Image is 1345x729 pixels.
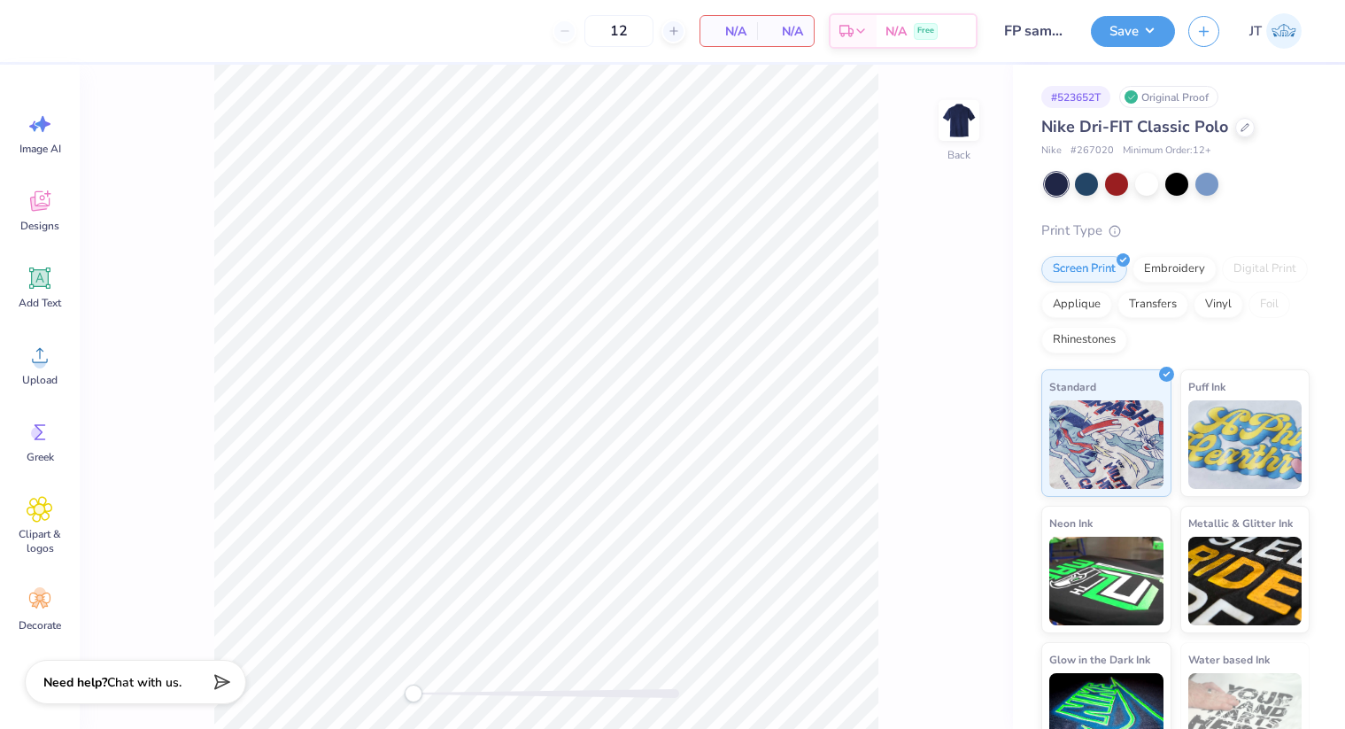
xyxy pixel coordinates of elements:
[1041,256,1127,283] div: Screen Print
[1188,514,1293,532] span: Metallic & Glitter Ink
[1249,21,1262,42] span: JT
[1188,377,1225,396] span: Puff Ink
[1266,13,1302,49] img: Jolijt Tamanaha
[947,147,970,163] div: Back
[1071,143,1114,159] span: # 267020
[19,296,61,310] span: Add Text
[1188,650,1270,669] span: Water based Ink
[1132,256,1217,283] div: Embroidery
[711,22,746,41] span: N/A
[1041,116,1228,137] span: Nike Dri-FIT Classic Polo
[1119,86,1218,108] div: Original Proof
[405,685,422,702] div: Accessibility label
[20,219,59,233] span: Designs
[43,674,107,691] strong: Need help?
[1222,256,1308,283] div: Digital Print
[22,373,58,387] span: Upload
[1041,327,1127,353] div: Rhinestones
[941,103,977,138] img: Back
[1041,291,1112,318] div: Applique
[991,13,1078,49] input: Untitled Design
[19,142,61,156] span: Image AI
[917,25,934,37] span: Free
[1049,537,1163,625] img: Neon Ink
[1241,13,1310,49] a: JT
[27,450,54,464] span: Greek
[1188,400,1302,489] img: Puff Ink
[1049,377,1096,396] span: Standard
[1049,514,1093,532] span: Neon Ink
[584,15,653,47] input: – –
[1091,16,1175,47] button: Save
[1041,143,1062,159] span: Nike
[11,527,69,555] span: Clipart & logos
[1248,291,1290,318] div: Foil
[1117,291,1188,318] div: Transfers
[1049,650,1150,669] span: Glow in the Dark Ink
[1188,537,1302,625] img: Metallic & Glitter Ink
[1049,400,1163,489] img: Standard
[1194,291,1243,318] div: Vinyl
[1041,221,1310,241] div: Print Type
[885,22,907,41] span: N/A
[19,618,61,632] span: Decorate
[768,22,803,41] span: N/A
[1041,86,1110,108] div: # 523652T
[107,674,182,691] span: Chat with us.
[1123,143,1211,159] span: Minimum Order: 12 +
